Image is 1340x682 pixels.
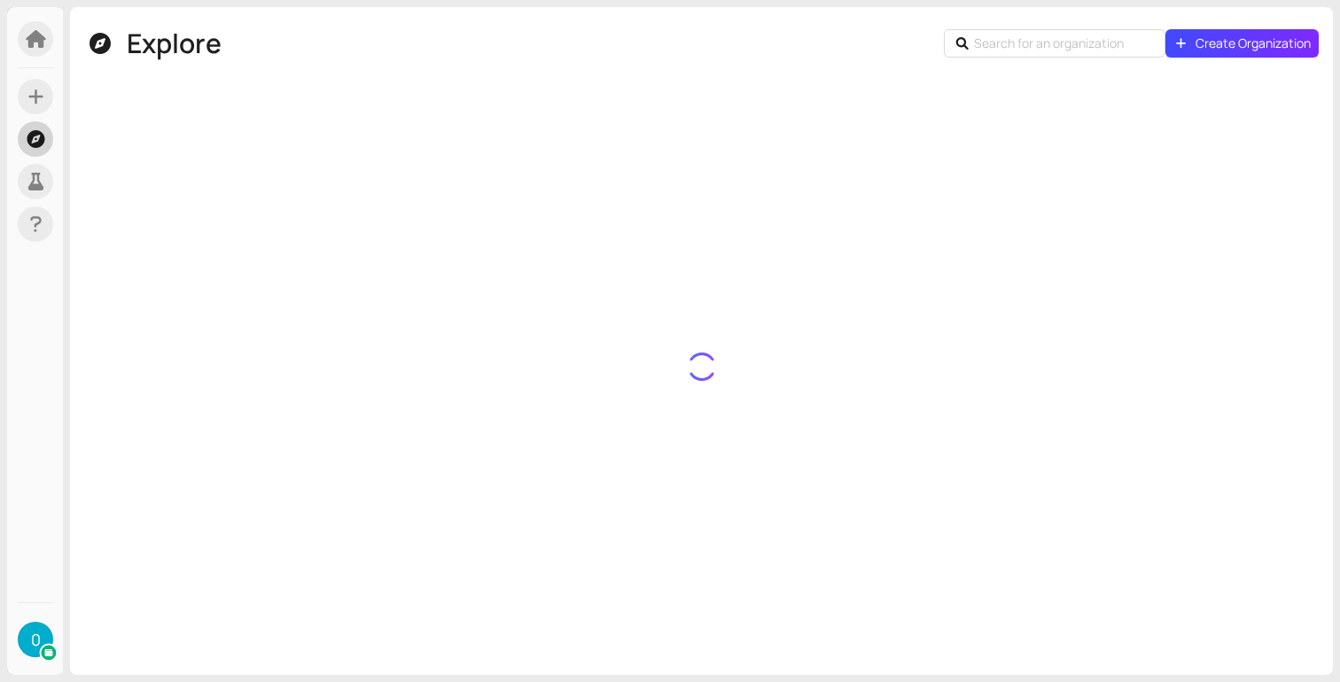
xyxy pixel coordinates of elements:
input: Search for an organization [974,34,1141,53]
div: Explore [127,27,227,60]
img: something [682,348,720,385]
span: Create Organization [1196,34,1311,53]
button: Create Organization [1165,29,1320,58]
span: 0 [31,622,41,657]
